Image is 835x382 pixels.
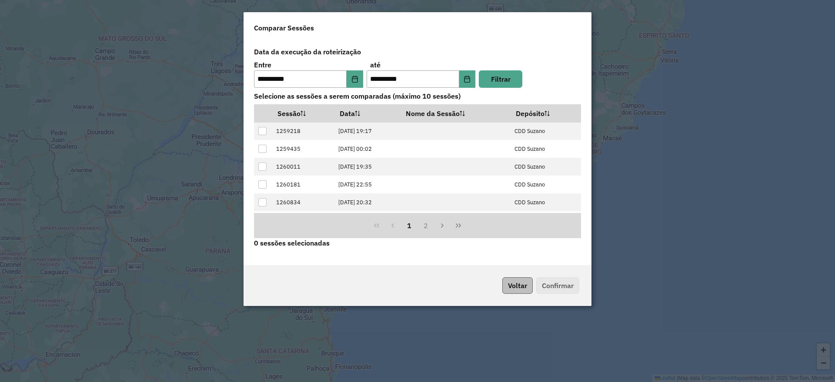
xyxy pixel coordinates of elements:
td: CDD Suzano [510,176,581,193]
label: 0 sessões selecionadas [254,238,330,248]
button: Next Page [434,217,451,234]
h4: Comparar Sessões [254,23,314,33]
button: 1 [401,217,417,234]
td: CDD Suzano [510,123,581,140]
th: Data [334,104,400,123]
button: Last Page [450,217,467,234]
button: Choose Date [459,70,476,88]
td: CDD Suzano [510,193,581,211]
button: Filtrar [479,70,522,88]
td: [DATE] 18:04 [334,211,400,229]
td: [DATE] 19:17 [334,123,400,140]
td: 1260181 [272,176,334,193]
td: 1260011 [272,158,334,176]
td: 1261522 [272,211,334,229]
td: CDD Suzano [510,211,581,229]
td: [DATE] 19:35 [334,158,400,176]
label: até [370,60,381,70]
button: Voltar [502,277,533,294]
td: [DATE] 22:55 [334,176,400,193]
td: CDD Suzano [510,158,581,176]
td: [DATE] 00:02 [334,140,400,158]
td: 1259435 [272,140,334,158]
label: Entre [254,60,271,70]
td: 1260834 [272,193,334,211]
td: CDD Suzano [510,140,581,158]
th: Nome da Sessão [400,104,510,123]
td: 1259218 [272,123,334,140]
button: Choose Date [347,70,363,88]
label: Data da execução da roteirização [249,43,586,60]
label: Selecione as sessões a serem comparadas (máximo 10 sessões) [249,88,586,104]
th: Sessão [272,104,334,123]
td: [DATE] 20:32 [334,193,400,211]
button: 2 [417,217,434,234]
th: Depósito [510,104,581,123]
